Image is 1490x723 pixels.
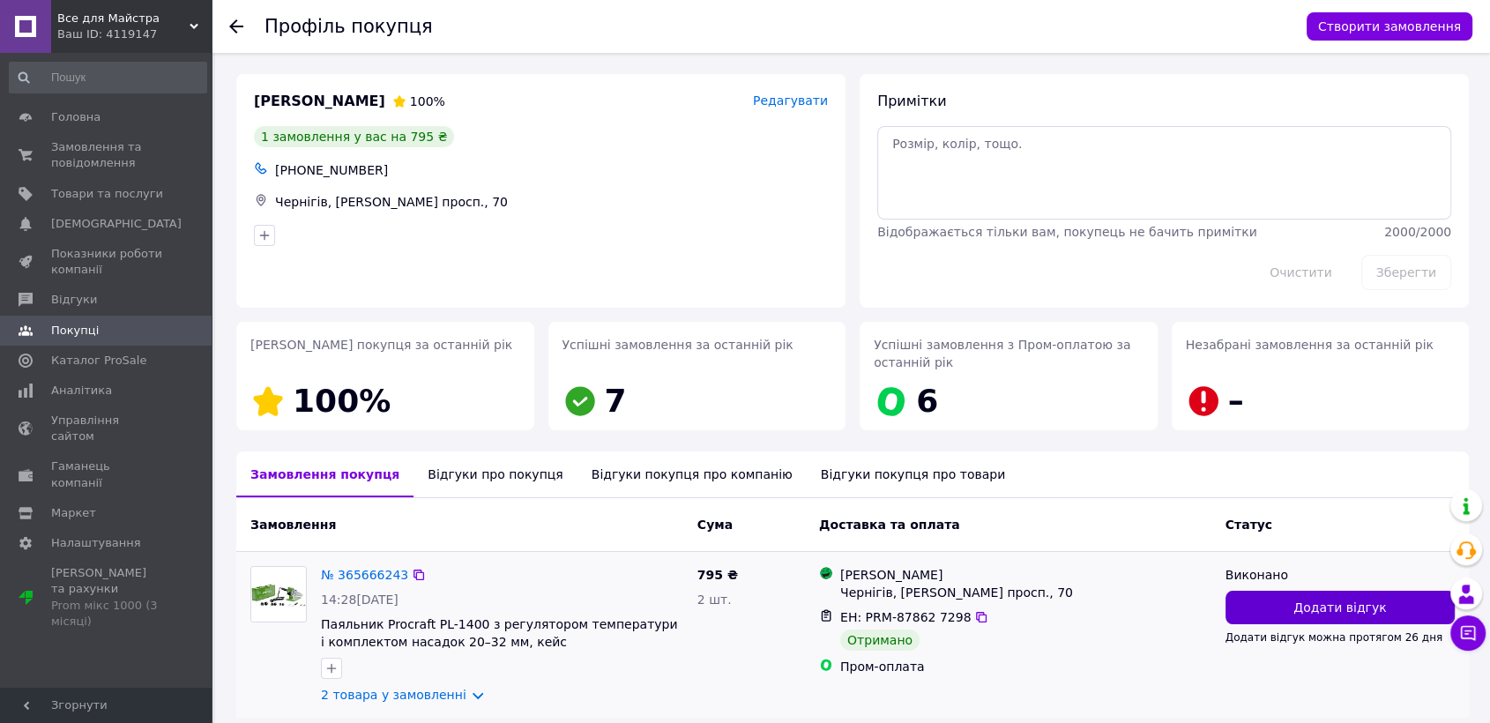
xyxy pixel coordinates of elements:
span: Додати відгук можна протягом 26 дня [1226,631,1442,644]
span: 795 ₴ [697,568,738,582]
div: Пром-оплата [840,658,1211,675]
span: Успішні замовлення за останній рік [562,338,793,352]
span: Показники роботи компанії [51,246,163,278]
span: 100% [410,94,445,108]
span: Управління сайтом [51,413,163,444]
span: [DEMOGRAPHIC_DATA] [51,216,182,232]
span: 7 [605,383,627,419]
span: Все для Майстра [57,11,190,26]
span: Додати відгук [1293,599,1386,616]
span: Доставка та оплата [819,518,960,532]
span: Статус [1226,518,1272,532]
span: 100% [293,383,391,419]
div: Виконано [1226,566,1455,584]
span: Незабрані замовлення за останній рік [1186,338,1434,352]
span: Редагувати [753,93,828,108]
div: Чернігів, [PERSON_NAME] просп., 70 [272,190,831,214]
span: Аналітика [51,383,112,399]
span: Замовлення та повідомлення [51,139,163,171]
span: [PERSON_NAME] покупця за останній рік [250,338,512,352]
span: 2000 / 2000 [1384,225,1451,239]
span: Налаштування [51,535,141,551]
div: Відгуки покупця про товари [807,451,1019,497]
span: Примітки [877,93,946,109]
span: [PERSON_NAME] та рахунки [51,565,163,630]
div: [PERSON_NAME] [840,566,1211,584]
span: – [1228,383,1244,419]
button: Чат з покупцем [1450,615,1486,651]
span: Відгуки [51,292,97,308]
span: Товари та послуги [51,186,163,202]
div: Повернутися назад [229,18,243,35]
span: [PERSON_NAME] [254,92,385,112]
div: Prom мікс 1000 (3 місяці) [51,598,163,630]
span: Головна [51,109,101,125]
a: Паяльник Procraft PL-1400 з регулятором температури і комплектом насадок 20–32 мм, кейс [321,617,677,649]
div: Чернігів, [PERSON_NAME] просп., 70 [840,584,1211,601]
span: 14:28[DATE] [321,593,399,607]
div: Ваш ID: 4119147 [57,26,212,42]
span: Покупці [51,323,99,339]
a: № 365666243 [321,568,408,582]
button: Створити замовлення [1307,12,1472,41]
img: Фото товару [251,567,306,622]
input: Пошук [9,62,207,93]
span: Cума [697,518,733,532]
span: Маркет [51,505,96,521]
span: Замовлення [250,518,336,532]
button: Додати відгук [1226,591,1455,624]
span: Відображається тільки вам, покупець не бачить примітки [877,225,1257,239]
div: Відгуки покупця про компанію [577,451,807,497]
span: 6 [916,383,938,419]
span: Успішні замовлення з Пром-оплатою за останній рік [874,338,1130,369]
span: Каталог ProSale [51,353,146,369]
div: 1 замовлення у вас на 795 ₴ [254,126,454,147]
h1: Профіль покупця [264,16,433,37]
div: Відгуки про покупця [413,451,577,497]
a: Фото товару [250,566,307,622]
a: 2 товара у замовленні [321,688,466,702]
span: 2 шт. [697,593,732,607]
div: Замовлення покупця [236,451,413,497]
div: Отримано [840,630,920,651]
span: ЕН: PRM-87862 7298 [840,610,971,624]
span: Гаманець компанії [51,458,163,490]
div: [PHONE_NUMBER] [272,158,831,183]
